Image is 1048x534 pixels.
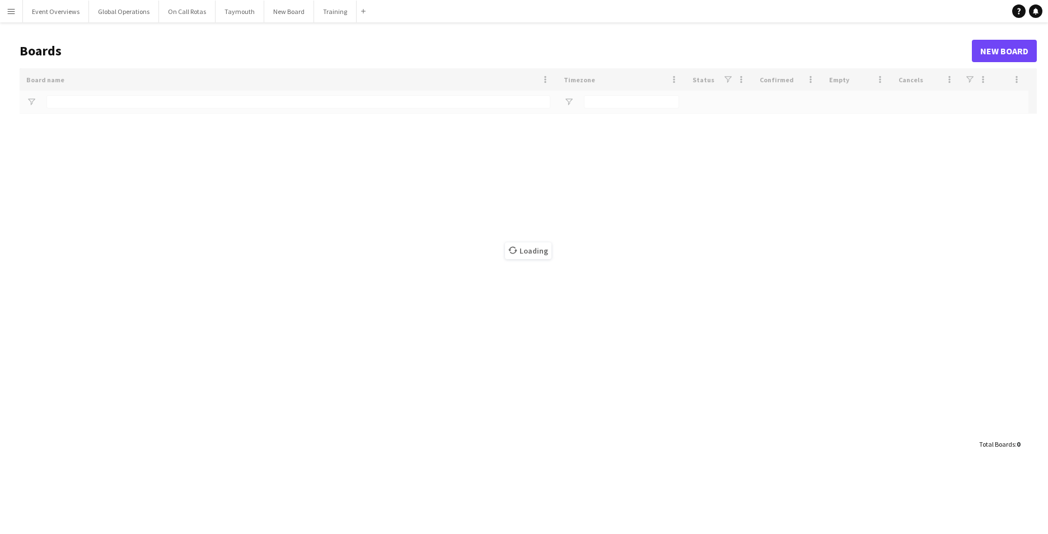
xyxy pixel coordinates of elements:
[972,40,1037,62] a: New Board
[20,43,972,59] h1: Boards
[979,440,1015,448] span: Total Boards
[264,1,314,22] button: New Board
[89,1,159,22] button: Global Operations
[1017,440,1020,448] span: 0
[979,433,1020,455] div: :
[505,242,551,259] span: Loading
[314,1,357,22] button: Training
[216,1,264,22] button: Taymouth
[159,1,216,22] button: On Call Rotas
[23,1,89,22] button: Event Overviews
